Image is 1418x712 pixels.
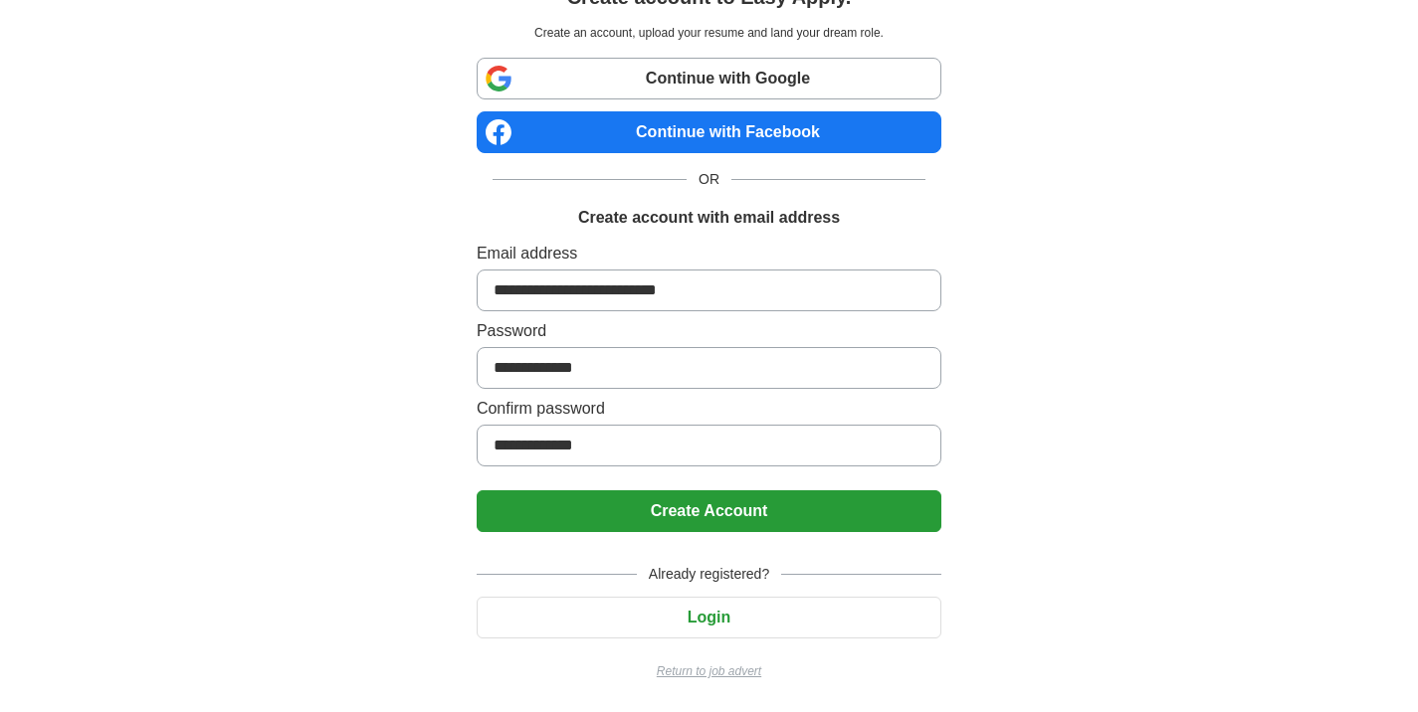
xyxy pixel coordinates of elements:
a: Continue with Google [477,58,941,99]
label: Confirm password [477,397,941,421]
p: Create an account, upload your resume and land your dream role. [481,24,937,42]
span: OR [687,169,731,190]
button: Create Account [477,490,941,532]
span: Already registered? [637,564,781,585]
a: Login [477,609,941,625]
h1: Create account with email address [578,206,840,230]
label: Email address [477,242,941,266]
a: Continue with Facebook [477,111,941,153]
label: Password [477,319,941,343]
a: Return to job advert [477,662,941,680]
button: Login [477,597,941,638]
